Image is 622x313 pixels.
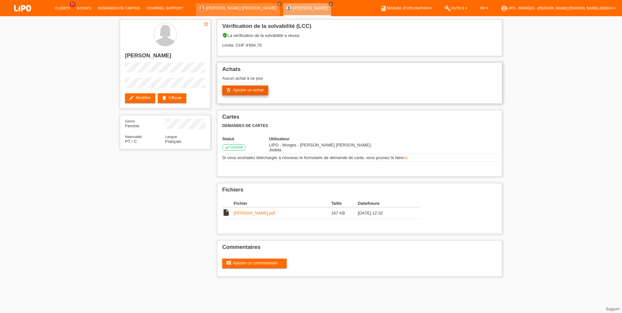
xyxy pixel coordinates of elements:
th: Utilisateur [269,136,379,141]
i: star_border [203,21,209,27]
h2: Fichiers [222,187,497,196]
h2: Vérification de la solvabilité (LCC) [222,23,497,33]
a: account_circleLIPO - Morges - [PERSON_NAME] [PERSON_NAME]-Jedida ▾ [498,6,619,10]
i: verified_user [222,33,227,38]
td: Si vous souhaitez télécharger à nouveau le formulaire de demande de carte, vous pouvez le faire . [222,154,497,162]
a: star_border [203,21,209,28]
span: 15 [70,2,75,7]
th: Statut [222,136,269,141]
a: buildOutils ▾ [441,6,470,10]
a: Support [606,307,619,311]
span: Langue [165,135,177,139]
td: 167 KB [331,207,358,219]
span: Genre [125,119,135,123]
th: Date/heure [358,200,411,207]
a: Clients [52,6,74,10]
a: Achats [74,6,95,10]
div: Femme [125,119,165,128]
a: Demandes de cartes [95,6,143,10]
span: Portugal / C / 06.05.2017 [125,139,137,144]
i: build [444,5,451,12]
i: close [278,2,281,6]
h3: Demandes de cartes [222,123,497,128]
h2: [PERSON_NAME] [125,52,205,62]
a: commentAjouter un commentaire ... [222,259,287,268]
span: Contrôlé [230,145,243,149]
i: insert_drive_file [222,209,230,216]
a: editModifier [125,93,155,103]
i: add_shopping_cart [226,87,231,93]
h2: Cartes [222,114,497,123]
td: [DATE] 12:32 [358,207,411,219]
i: account_circle [501,5,507,12]
div: Aucun achat à ce jour. [222,76,497,86]
th: Fichier [234,200,331,207]
a: add_shopping_cartAjouter un achat [222,86,268,95]
a: deleteEffacer [158,93,186,103]
th: Taille [331,200,358,207]
a: close [328,2,333,6]
a: Courriel Support [143,6,186,10]
i: comment [226,261,231,266]
a: [PERSON_NAME].pdf [234,211,275,215]
span: Nationalité [125,135,142,139]
i: check [225,145,230,150]
a: FR ▾ [477,6,491,10]
h2: Commentaires [222,244,497,254]
span: Français [165,139,181,144]
a: bookManuel d’utilisation ▾ [377,6,435,10]
h2: Achats [222,66,497,76]
a: close [277,2,282,6]
i: delete [162,95,167,100]
a: ici [403,155,407,160]
a: [PERSON_NAME] [293,6,328,10]
a: LIPO pay [6,13,39,18]
i: book [380,5,387,12]
a: [PERSON_NAME] [PERSON_NAME] [206,6,276,10]
i: edit [129,95,134,100]
span: 30.08.2025 [269,143,372,152]
div: La vérification de la solvabilité a réussi. Limite: CHF 4'694.70 [222,33,497,52]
